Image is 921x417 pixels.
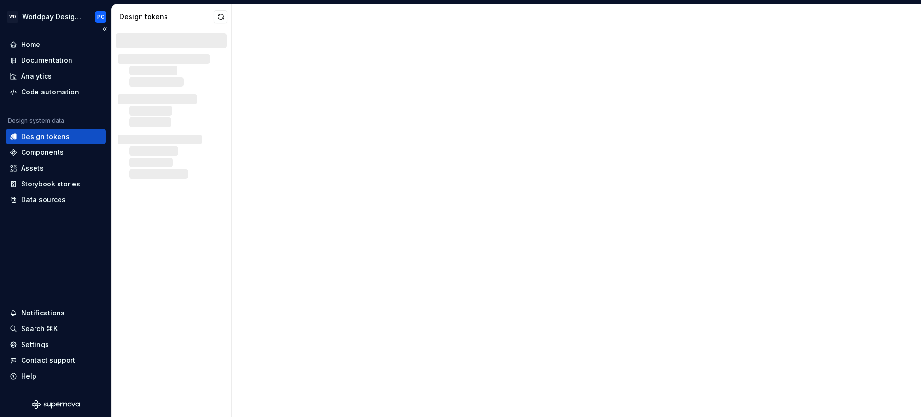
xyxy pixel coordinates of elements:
[6,37,106,52] a: Home
[6,129,106,144] a: Design tokens
[7,11,18,23] div: WD
[21,56,72,65] div: Documentation
[6,353,106,368] button: Contact support
[21,148,64,157] div: Components
[6,69,106,84] a: Analytics
[98,23,111,36] button: Collapse sidebar
[21,195,66,205] div: Data sources
[6,337,106,352] a: Settings
[6,84,106,100] a: Code automation
[119,12,214,22] div: Design tokens
[97,13,105,21] div: PC
[21,324,58,334] div: Search ⌘K
[6,305,106,321] button: Notifications
[6,192,106,208] a: Data sources
[21,87,79,97] div: Code automation
[6,321,106,336] button: Search ⌘K
[8,117,64,125] div: Design system data
[21,132,70,141] div: Design tokens
[6,369,106,384] button: Help
[21,308,65,318] div: Notifications
[21,356,75,365] div: Contact support
[6,176,106,192] a: Storybook stories
[21,163,44,173] div: Assets
[2,6,109,27] button: WDWorldpay Design SystemPC
[6,53,106,68] a: Documentation
[21,371,36,381] div: Help
[32,400,80,409] svg: Supernova Logo
[21,179,80,189] div: Storybook stories
[21,340,49,349] div: Settings
[6,145,106,160] a: Components
[22,12,83,22] div: Worldpay Design System
[21,40,40,49] div: Home
[21,71,52,81] div: Analytics
[6,161,106,176] a: Assets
